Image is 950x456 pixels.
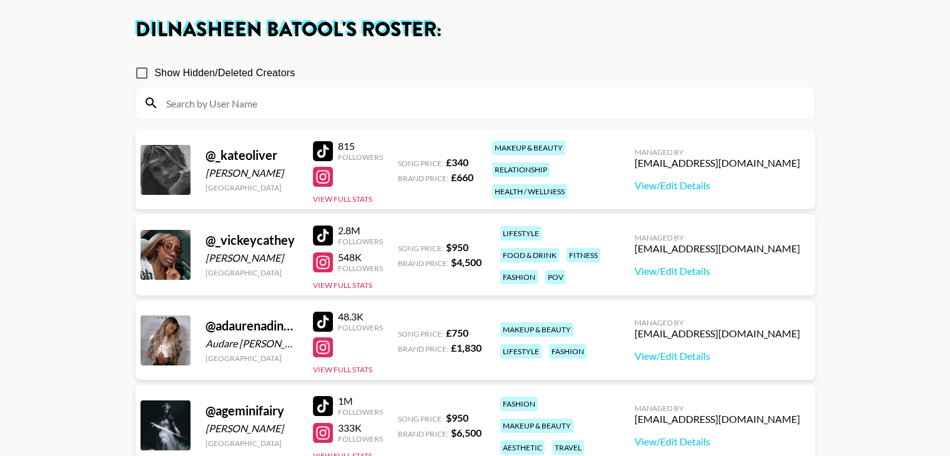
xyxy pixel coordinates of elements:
div: 548K [338,251,383,264]
div: aesthetic [500,440,545,455]
div: @ adaurenadine2.0 [205,318,298,334]
div: 2.8M [338,224,383,237]
div: @ _kateoliver [205,147,298,163]
div: food & drink [500,248,559,262]
div: makeup & beauty [492,141,565,155]
div: Managed By [635,147,800,157]
strong: £ 750 [446,327,468,339]
span: Brand Price: [398,429,448,439]
div: [EMAIL_ADDRESS][DOMAIN_NAME] [635,157,800,169]
div: 1M [338,395,383,407]
a: View/Edit Details [635,265,800,277]
div: [GEOGRAPHIC_DATA] [205,183,298,192]
span: Song Price: [398,244,443,253]
strong: £ 340 [446,156,468,168]
div: 48.3K [338,310,383,323]
strong: $ 6,500 [451,427,482,439]
div: fashion [500,397,538,411]
strong: £ 660 [451,171,473,183]
div: Managed By [635,318,800,327]
div: 815 [338,140,383,152]
div: 333K [338,422,383,434]
span: Show Hidden/Deleted Creators [155,66,295,81]
span: Brand Price: [398,259,448,268]
span: Song Price: [398,414,443,424]
strong: $ 4,500 [451,256,482,268]
a: View/Edit Details [635,435,800,448]
div: Followers [338,407,383,417]
div: Followers [338,434,383,444]
div: Followers [338,152,383,162]
div: lifestyle [500,344,542,359]
div: [GEOGRAPHIC_DATA] [205,439,298,448]
div: [EMAIL_ADDRESS][DOMAIN_NAME] [635,327,800,340]
div: [EMAIL_ADDRESS][DOMAIN_NAME] [635,242,800,255]
div: Followers [338,323,383,332]
span: Brand Price: [398,344,448,354]
div: health / wellness [492,184,567,199]
a: View/Edit Details [635,350,800,362]
button: View Full Stats [313,280,372,290]
span: Song Price: [398,329,443,339]
div: [PERSON_NAME] [205,252,298,264]
span: Brand Price: [398,174,448,183]
div: Audare [PERSON_NAME] [205,337,298,350]
div: [GEOGRAPHIC_DATA] [205,268,298,277]
div: fashion [549,344,586,359]
button: View Full Stats [313,194,372,204]
strong: $ 950 [446,412,468,424]
div: [EMAIL_ADDRESS][DOMAIN_NAME] [635,413,800,425]
button: View Full Stats [313,365,372,374]
h1: Dilnasheen Batool 's Roster: [136,20,815,40]
input: Search by User Name [159,93,807,113]
strong: £ 1,830 [451,342,482,354]
a: View/Edit Details [635,179,800,192]
div: makeup & beauty [500,322,573,337]
div: [PERSON_NAME] [205,167,298,179]
div: [PERSON_NAME] [205,422,298,435]
div: fitness [567,248,600,262]
div: @ _vickeycathey [205,232,298,248]
span: Song Price: [398,159,443,168]
div: Followers [338,264,383,273]
div: @ ageminifairy [205,403,298,419]
div: makeup & beauty [500,419,573,433]
div: [GEOGRAPHIC_DATA] [205,354,298,363]
div: pov [545,270,566,284]
div: relationship [492,162,550,177]
strong: $ 950 [446,241,468,253]
div: Managed By [635,404,800,413]
div: Managed By [635,233,800,242]
div: Followers [338,237,383,246]
div: travel [552,440,584,455]
div: fashion [500,270,538,284]
div: lifestyle [500,226,542,240]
